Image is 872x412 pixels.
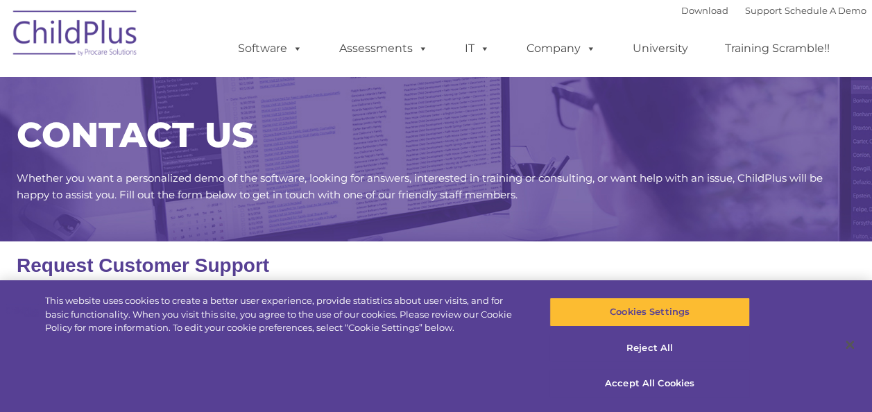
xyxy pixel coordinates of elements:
[549,369,750,398] button: Accept All Cookies
[681,5,866,16] font: |
[513,35,610,62] a: Company
[17,171,823,201] span: Whether you want a personalized demo of the software, looking for answers, interested in training...
[224,35,316,62] a: Software
[785,5,866,16] a: Schedule A Demo
[711,35,844,62] a: Training Scramble!!
[835,329,865,360] button: Close
[420,137,479,148] span: Phone number
[549,298,750,327] button: Cookies Settings
[619,35,702,62] a: University
[681,5,728,16] a: Download
[325,35,442,62] a: Assessments
[420,80,462,91] span: Last name
[45,294,523,335] div: This website uses cookies to create a better user experience, provide statistics about user visit...
[745,5,782,16] a: Support
[451,35,504,62] a: IT
[6,1,145,70] img: ChildPlus by Procare Solutions
[17,114,254,156] span: CONTACT US
[549,334,750,363] button: Reject All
